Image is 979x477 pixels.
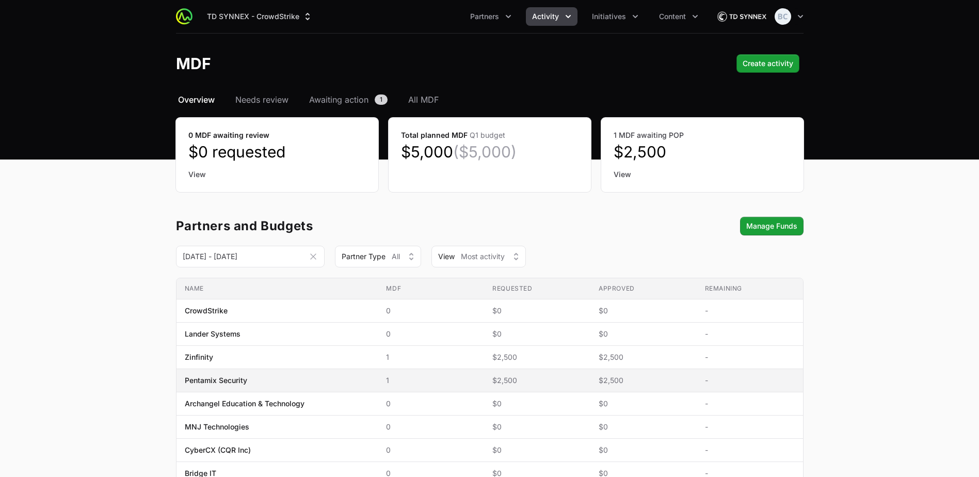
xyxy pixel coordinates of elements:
input: DD MMM YYYY - DD MMM YYYY [176,246,325,267]
span: 0 [386,329,476,339]
span: $0 [599,306,688,316]
span: $0 [492,329,582,339]
div: Activity menu [526,7,577,26]
dd: $5,000 [401,142,579,161]
dd: $0 requested [188,142,366,161]
span: Needs review [235,93,288,106]
span: $0 [599,422,688,432]
span: $2,500 [492,352,582,362]
a: Needs review [233,93,291,106]
dd: $2,500 [614,142,791,161]
button: TD SYNNEX - CrowdStrike [201,7,319,26]
span: CyberCX (CQR Inc) [185,445,251,455]
a: Overview [176,93,217,106]
div: Date range picker [176,250,325,263]
span: 1 [386,352,476,362]
th: Requested [484,278,590,299]
span: Partners [470,11,499,22]
img: TD SYNNEX [717,6,766,27]
th: MDF [378,278,484,299]
span: 1 [386,375,476,386]
button: Initiatives [586,7,645,26]
dt: Total planned MDF [401,130,579,140]
div: View Type filter [431,246,526,267]
span: $0 [492,422,582,432]
span: ($5,000) [453,142,517,161]
span: Create activity [743,57,793,70]
span: 0 [386,306,476,316]
img: ActivitySource [176,8,192,25]
span: 0 [386,399,476,409]
div: Initiatives menu [586,7,645,26]
h1: MDF [176,54,211,73]
span: Content [659,11,686,22]
nav: MDF navigation [176,93,804,106]
span: Manage Funds [746,220,797,232]
span: 0 [386,445,476,455]
a: Awaiting action1 [307,93,390,106]
span: 0 [386,422,476,432]
th: Name [176,278,378,299]
span: - [705,352,795,362]
span: All [392,251,400,262]
span: $0 [492,445,582,455]
span: - [705,399,795,409]
a: View [188,169,366,180]
section: MDF overview filters [176,246,804,267]
span: Initiatives [592,11,626,22]
div: Partners menu [464,7,518,26]
span: $0 [599,329,688,339]
div: Partner Type filter [335,246,421,267]
button: Manage Funds [740,217,804,235]
span: $0 [599,399,688,409]
dt: 1 MDF awaiting POP [614,130,791,140]
a: View [614,169,791,180]
span: - [705,445,795,455]
button: Activity [526,7,577,26]
div: Supplier switch menu [201,7,319,26]
div: Main navigation [192,7,704,26]
span: - [705,375,795,386]
a: All MDF [406,93,441,106]
span: View [438,251,455,262]
button: Partners [464,7,518,26]
span: Activity [532,11,559,22]
span: Zinfinity [185,352,213,362]
dt: 0 MDF awaiting review [188,130,366,140]
div: Secondary actions [740,217,804,235]
span: $0 [492,306,582,316]
span: Lander Systems [185,329,240,339]
span: $2,500 [492,375,582,386]
button: ViewMost activity [431,246,526,267]
span: - [705,422,795,432]
div: Content menu [653,7,704,26]
span: $2,500 [599,375,688,386]
img: Bethany Crossley [775,8,791,25]
span: - [705,306,795,316]
span: CrowdStrike [185,306,228,316]
h3: Partners and Budgets [176,220,313,232]
span: Partner Type [342,251,386,262]
span: MNJ Technologies [185,422,249,432]
button: Partner TypeAll [335,246,421,267]
span: Archangel Education & Technology [185,399,304,409]
span: Awaiting action [309,93,368,106]
span: $0 [599,445,688,455]
span: Q1 budget [470,131,505,139]
span: $0 [492,399,582,409]
span: Pentamix Security [185,375,247,386]
span: Overview [178,93,215,106]
span: - [705,329,795,339]
span: Most activity [461,251,505,262]
span: All MDF [408,93,439,106]
span: 1 [375,94,388,105]
button: Content [653,7,704,26]
th: Remaining [697,278,803,299]
span: $2,500 [599,352,688,362]
button: Create activity [736,54,799,73]
th: Approved [590,278,697,299]
div: Primary actions [736,54,799,73]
